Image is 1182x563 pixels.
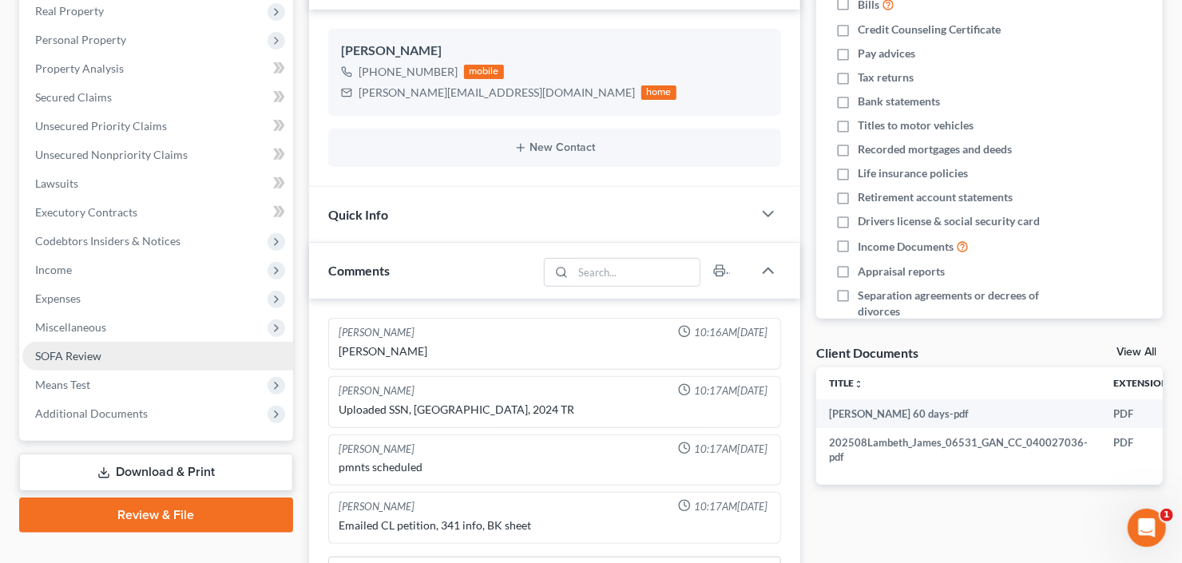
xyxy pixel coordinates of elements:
[35,61,124,75] span: Property Analysis
[35,320,106,334] span: Miscellaneous
[816,344,918,361] div: Client Documents
[22,83,293,112] a: Secured Claims
[858,165,968,181] span: Life insurance policies
[858,93,940,109] span: Bank statements
[35,148,188,161] span: Unsecured Nonpriority Claims
[339,383,414,398] div: [PERSON_NAME]
[1128,509,1166,547] iframe: Intercom live chat
[35,119,167,133] span: Unsecured Priority Claims
[22,198,293,227] a: Executory Contracts
[1160,509,1173,521] span: 1
[341,141,768,154] button: New Contact
[35,176,78,190] span: Lawsuits
[22,112,293,141] a: Unsecured Priority Claims
[858,69,914,85] span: Tax returns
[35,4,104,18] span: Real Property
[339,402,771,418] div: Uploaded SSN, [GEOGRAPHIC_DATA], 2024 TR
[829,377,863,389] a: Titleunfold_more
[22,342,293,371] a: SOFA Review
[694,325,768,340] span: 10:16AM[DATE]
[816,399,1101,428] td: [PERSON_NAME] 60 days-pdf
[858,22,1001,38] span: Credit Counseling Certificate
[339,343,771,359] div: [PERSON_NAME]
[35,291,81,305] span: Expenses
[816,428,1101,472] td: 202508Lambeth_James_06531_GAN_CC_040027036-pdf
[573,259,700,286] input: Search...
[359,85,635,101] div: [PERSON_NAME][EMAIL_ADDRESS][DOMAIN_NAME]
[339,442,414,457] div: [PERSON_NAME]
[35,263,72,276] span: Income
[1113,377,1178,389] a: Extensionunfold_more
[339,325,414,340] div: [PERSON_NAME]
[858,46,915,61] span: Pay advices
[35,378,90,391] span: Means Test
[35,406,148,420] span: Additional Documents
[341,42,768,61] div: [PERSON_NAME]
[328,263,390,278] span: Comments
[464,65,504,79] div: mobile
[35,234,180,248] span: Codebtors Insiders & Notices
[1117,347,1156,358] a: View All
[854,379,863,389] i: unfold_more
[22,54,293,83] a: Property Analysis
[35,90,112,104] span: Secured Claims
[339,517,771,533] div: Emailed CL petition, 341 info, BK sheet
[858,264,945,280] span: Appraisal reports
[35,33,126,46] span: Personal Property
[35,205,137,219] span: Executory Contracts
[22,169,293,198] a: Lawsuits
[858,141,1012,157] span: Recorded mortgages and deeds
[694,499,768,514] span: 10:17AM[DATE]
[858,117,974,133] span: Titles to motor vehicles
[858,287,1062,319] span: Separation agreements or decrees of divorces
[22,141,293,169] a: Unsecured Nonpriority Claims
[858,239,954,255] span: Income Documents
[641,85,676,100] div: home
[694,442,768,457] span: 10:17AM[DATE]
[19,498,293,533] a: Review & File
[339,459,771,475] div: pmnts scheduled
[359,64,458,80] div: [PHONE_NUMBER]
[328,207,388,222] span: Quick Info
[858,189,1013,205] span: Retirement account statements
[694,383,768,398] span: 10:17AM[DATE]
[339,499,414,514] div: [PERSON_NAME]
[858,213,1040,229] span: Drivers license & social security card
[19,454,293,491] a: Download & Print
[35,349,101,363] span: SOFA Review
